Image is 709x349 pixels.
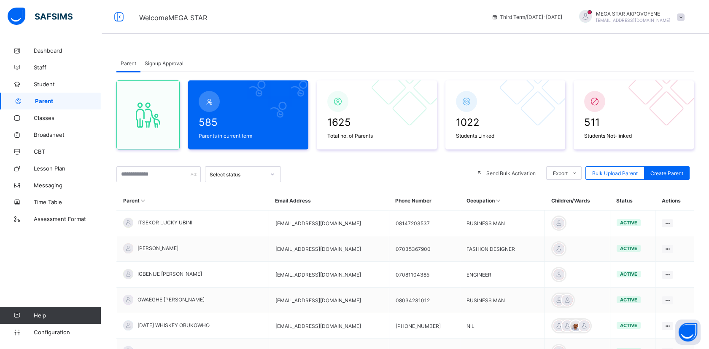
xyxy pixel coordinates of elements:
span: OWAEGHE [PERSON_NAME] [137,296,205,303]
th: Occupation [460,191,545,210]
th: Email Address [269,191,389,210]
td: [EMAIL_ADDRESS][DOMAIN_NAME] [269,236,389,262]
span: IGBENIJE [PERSON_NAME] [137,271,202,277]
span: Send Bulk Activation [486,170,536,176]
i: Sort in Ascending Order [140,197,147,204]
span: session/term information [491,14,562,20]
span: Parents in current term [199,133,298,139]
td: FASHION DESIGNER [460,236,545,262]
span: Time Table [34,199,101,205]
span: Student [34,81,101,88]
span: Staff [34,64,101,71]
span: Classes [34,115,101,121]
button: Open asap [675,320,701,345]
span: MEGA STAR AKPOVOFENE [596,11,671,17]
span: Broadsheet [34,131,101,138]
span: 1625 [327,116,426,128]
span: Signup Approval [145,60,183,67]
i: Sort in Ascending Order [495,197,502,204]
th: Children/Wards [545,191,610,210]
span: Parent [35,98,101,104]
span: Dashboard [34,47,101,54]
span: Parent [121,60,136,67]
span: Students Linked [456,133,555,139]
th: Parent [117,191,269,210]
td: BUSINESS MAN [460,210,545,236]
span: Bulk Upload Parent [592,170,638,176]
span: ITSEKOR LUCKY UBINI [137,219,192,226]
span: 511 [584,116,683,128]
span: 1022 [456,116,555,128]
span: active [620,297,637,303]
span: CBT [34,148,101,155]
span: Welcome MEGA STAR [139,13,207,22]
span: Lesson Plan [34,165,101,172]
td: 08147203537 [389,210,460,236]
td: [EMAIL_ADDRESS][DOMAIN_NAME] [269,313,389,339]
span: Help [34,312,101,319]
span: Total no. of Parents [327,133,426,139]
span: 585 [199,116,298,128]
th: Phone Number [389,191,460,210]
span: active [620,220,637,226]
div: MEGA STARAKPOVOFENE [571,10,689,24]
span: active [620,322,637,328]
img: safsims [8,8,73,25]
th: Actions [655,191,694,210]
td: ENGINEER [460,262,545,288]
td: NIL [460,313,545,339]
span: Configuration [34,329,101,336]
td: 07035367900 [389,236,460,262]
span: [EMAIL_ADDRESS][DOMAIN_NAME] [596,18,671,23]
td: BUSINESS MAN [460,288,545,313]
th: Status [610,191,655,210]
td: [EMAIL_ADDRESS][DOMAIN_NAME] [269,288,389,313]
td: 08034231012 [389,288,460,313]
span: active [620,245,637,251]
span: [DATE] WHISKEY OBUKOWHO [137,322,210,328]
td: [PHONE_NUMBER] [389,313,460,339]
span: [PERSON_NAME] [137,245,178,251]
td: 07081104385 [389,262,460,288]
span: Export [553,170,568,176]
span: active [620,271,637,277]
td: [EMAIL_ADDRESS][DOMAIN_NAME] [269,210,389,236]
div: Select status [210,171,265,178]
span: Messaging [34,182,101,189]
td: [EMAIL_ADDRESS][DOMAIN_NAME] [269,262,389,288]
span: Create Parent [650,170,683,176]
span: Assessment Format [34,216,101,222]
span: Students Not-linked [584,133,683,139]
